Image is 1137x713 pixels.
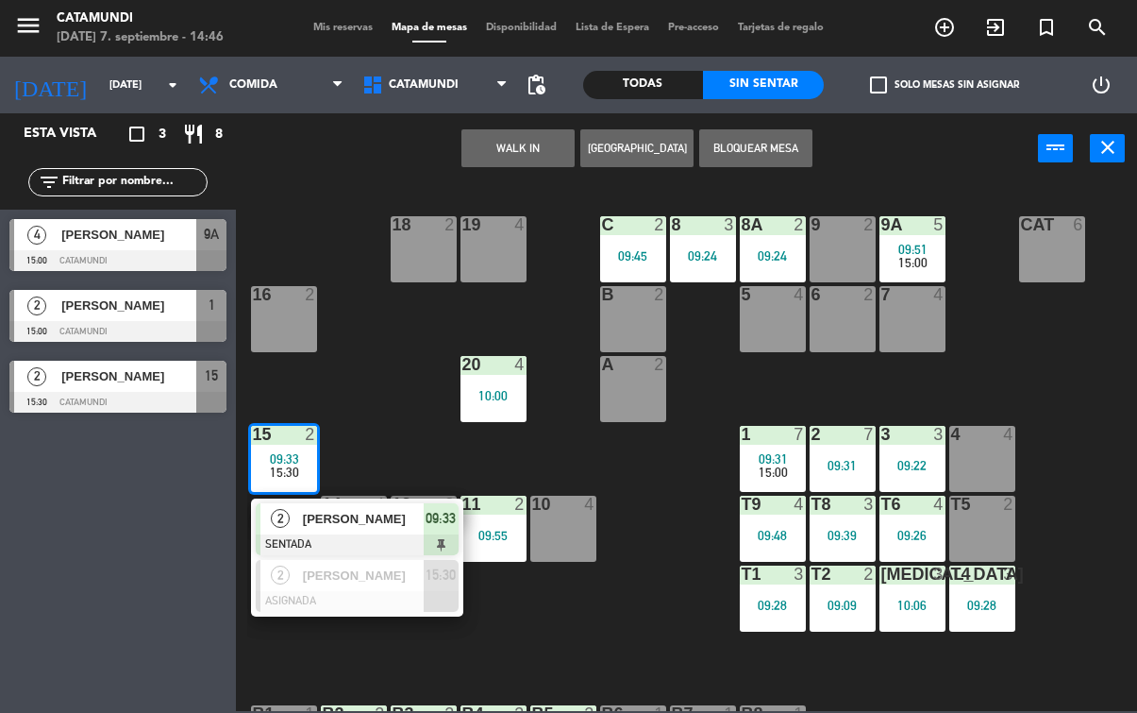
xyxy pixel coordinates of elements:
div: 09:39 [810,529,876,542]
span: [PERSON_NAME] [303,509,424,529]
span: [PERSON_NAME] [61,296,196,315]
button: menu [14,11,42,46]
div: 09:28 [949,599,1015,612]
button: power_input [1038,134,1073,162]
div: 19 [462,216,463,233]
div: T1 [742,566,743,583]
div: 09:22 [879,459,945,472]
div: 4 [514,356,526,373]
span: 15:30 [270,465,299,480]
span: 15:00 [759,465,788,480]
span: 1 [209,294,215,316]
div: 10:06 [879,599,945,612]
button: Bloquear Mesa [699,129,812,167]
i: search [1086,16,1109,39]
div: 2 [863,286,875,303]
div: 3 [863,496,875,513]
div: 8A [742,216,743,233]
i: exit_to_app [984,16,1007,39]
div: T8 [811,496,812,513]
span: 15 [205,365,218,387]
div: 3 [724,216,735,233]
div: 09:31 [810,459,876,472]
span: 09:33 [426,507,456,530]
div: 11 [462,496,463,513]
div: T2 [811,566,812,583]
button: [GEOGRAPHIC_DATA] [580,129,694,167]
div: B [602,286,603,303]
span: 2 [271,509,290,528]
div: 20 [462,356,463,373]
span: Pre-acceso [659,23,728,33]
i: power_input [1045,136,1067,159]
div: Esta vista [9,123,136,145]
div: 8 [672,216,673,233]
span: Mis reservas [304,23,382,33]
div: T5 [951,496,952,513]
div: 18 [393,216,393,233]
div: Todas [583,71,704,99]
div: 2 [305,426,316,443]
div: 3 [794,566,805,583]
div: 2 [654,216,665,233]
div: 09:24 [670,249,736,263]
div: 4 [794,286,805,303]
i: menu [14,11,42,40]
div: 2 [1003,496,1014,513]
span: 2 [271,566,290,585]
span: RESERVAR MESA [919,11,970,43]
div: 3 [933,426,945,443]
div: 2 [654,286,665,303]
input: Filtrar por nombre... [60,172,207,193]
i: turned_in_not [1035,16,1058,39]
div: 2 [863,566,875,583]
span: 8 [215,124,223,145]
span: check_box_outline_blank [870,76,887,93]
i: restaurant [182,123,205,145]
span: Catamundi [389,78,459,92]
i: filter_list [38,171,60,194]
i: crop_square [125,123,148,145]
div: 12 [393,496,393,513]
span: [PERSON_NAME] [61,225,196,245]
div: 7 [863,426,875,443]
span: Reserva especial [1021,11,1072,43]
div: 4 [375,496,386,513]
div: 6 [811,286,812,303]
div: 2 [305,286,316,303]
div: Catamundi [57,9,224,28]
div: Sin sentar [703,71,824,99]
span: pending_actions [525,74,547,96]
div: 2 [863,216,875,233]
span: 4 [27,226,46,245]
button: WALK IN [461,129,575,167]
span: 15:00 [898,255,928,270]
div: [DATE] 7. septiembre - 14:46 [57,28,224,47]
div: 6 [1073,216,1084,233]
div: 16 [253,286,254,303]
div: 2 [654,356,665,373]
div: A [602,356,603,373]
div: 2 [444,216,456,233]
span: 09:31 [759,451,788,467]
span: [PERSON_NAME] [303,566,424,586]
div: 10 [532,496,533,513]
div: 2 [514,496,526,513]
div: 4 [794,496,805,513]
div: T9 [742,496,743,513]
span: WALK IN [970,11,1021,43]
span: Disponibilidad [477,23,566,33]
span: Tarjetas de regalo [728,23,833,33]
i: power_settings_new [1090,74,1112,96]
div: 4 [933,496,945,513]
i: close [1096,136,1119,159]
span: 09:33 [270,451,299,467]
div: 4 [951,426,952,443]
div: Cat [1021,216,1022,233]
span: 15:30 [426,564,456,586]
div: 5 [742,286,743,303]
div: 09:28 [740,599,806,612]
label: Solo mesas sin asignar [870,76,1019,93]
